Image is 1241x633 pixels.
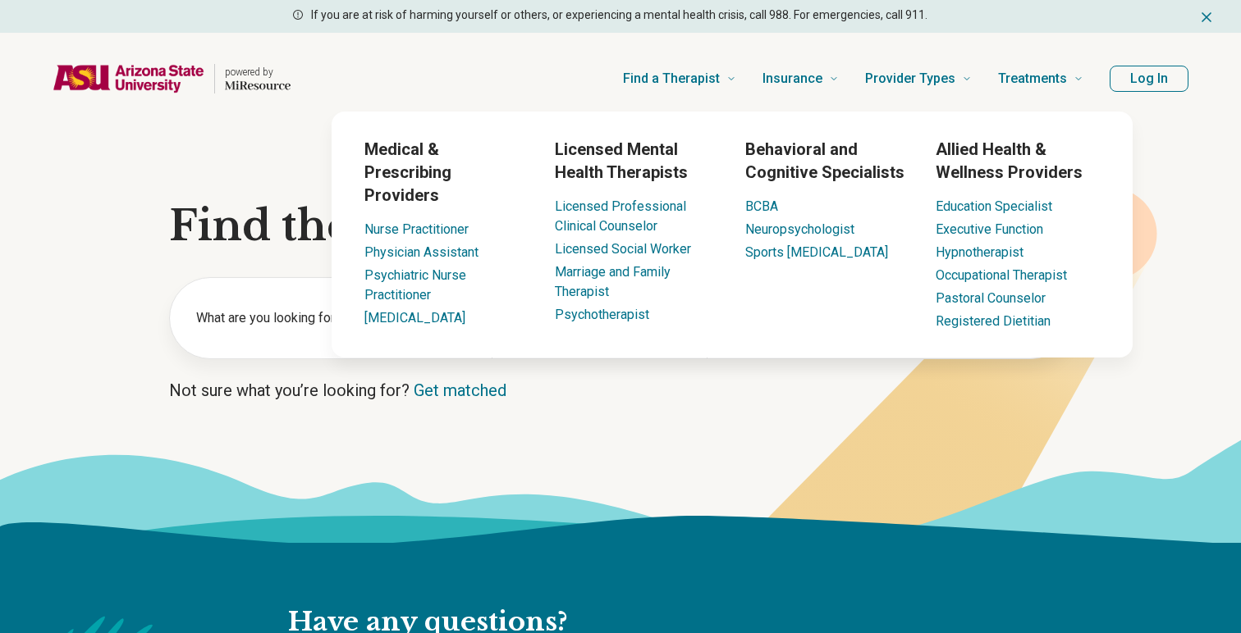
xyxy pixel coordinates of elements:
a: Treatments [998,46,1083,112]
a: Insurance [762,46,839,112]
button: Dismiss [1198,7,1215,26]
a: Neuropsychologist [745,221,854,237]
a: Executive Function [936,221,1043,237]
p: Not sure what you’re looking for? [169,379,1072,402]
a: BCBA [745,198,778,214]
div: Provider Types [233,112,1231,357]
a: [MEDICAL_DATA] [364,310,465,326]
a: Find a Therapist [623,46,736,112]
a: Occupational Therapist [936,267,1067,283]
a: Provider Types [865,46,972,112]
a: Get matched [414,380,506,400]
label: What are you looking for? [196,308,472,328]
h3: Behavioral and Cognitive Specialists [745,138,909,184]
a: Sports [MEDICAL_DATA] [745,244,888,260]
span: Provider Types [865,67,955,90]
a: Licensed Social Worker [555,241,691,257]
a: Licensed Professional Clinical Counselor [555,198,686,234]
a: Education Specialist [936,198,1052,214]
h3: Allied Health & Wellness Providers [936,138,1100,184]
a: Pastoral Counselor [936,290,1046,306]
a: Psychotherapist [555,307,649,322]
h3: Licensed Mental Health Therapists [555,138,719,184]
a: Hypnotherapist [936,244,1023,260]
span: Find a Therapist [623,67,720,90]
span: Treatments [998,67,1067,90]
a: Home page [53,52,291,105]
a: Psychiatric Nurse Practitioner [364,267,466,303]
a: Nurse Practitioner [364,221,469,237]
span: Insurance [762,67,822,90]
p: If you are at risk of harming yourself or others, or experiencing a mental health crisis, call 98... [311,7,927,24]
a: Registered Dietitian [936,313,1051,329]
h3: Medical & Prescribing Providers [364,138,529,207]
button: Log In [1110,66,1188,92]
a: Marriage and Family Therapist [555,264,671,299]
p: powered by [225,66,291,79]
h1: Find the right mental health care for you [169,202,1072,251]
a: Physician Assistant [364,244,479,260]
